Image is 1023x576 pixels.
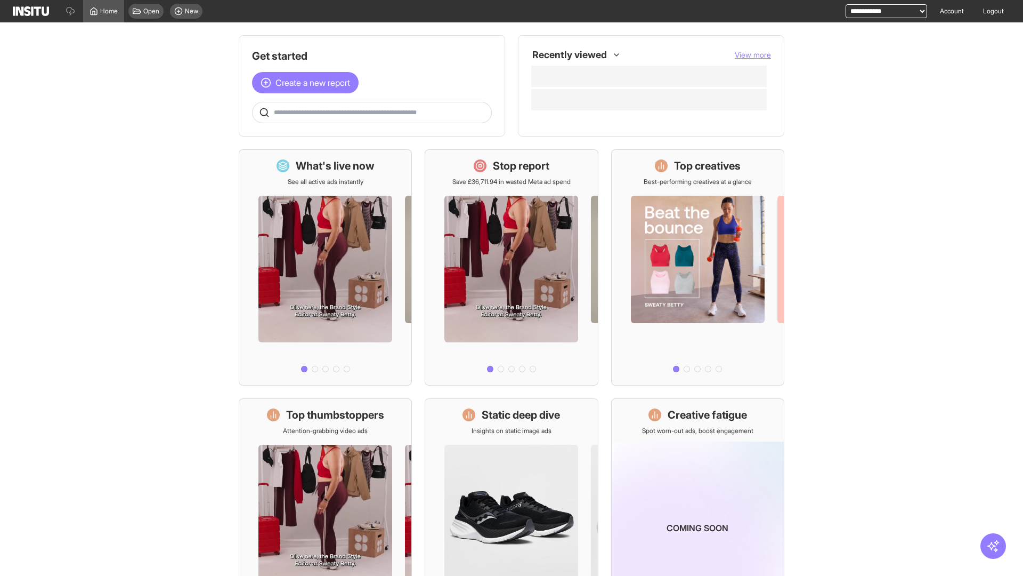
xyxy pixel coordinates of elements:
[482,407,560,422] h1: Static deep dive
[611,149,784,386] a: Top creativesBest-performing creatives at a glance
[252,72,359,93] button: Create a new report
[425,149,598,386] a: Stop reportSave £36,711.94 in wasted Meta ad spend
[472,427,551,435] p: Insights on static image ads
[286,407,384,422] h1: Top thumbstoppers
[252,49,492,63] h1: Get started
[185,7,198,15] span: New
[275,76,350,89] span: Create a new report
[283,427,368,435] p: Attention-grabbing video ads
[735,50,771,59] span: View more
[239,149,412,386] a: What's live nowSee all active ads instantly
[296,158,375,173] h1: What's live now
[100,7,118,15] span: Home
[288,178,363,186] p: See all active ads instantly
[735,50,771,60] button: View more
[143,7,159,15] span: Open
[674,158,741,173] h1: Top creatives
[13,6,49,16] img: Logo
[493,158,549,173] h1: Stop report
[644,178,752,186] p: Best-performing creatives at a glance
[452,178,571,186] p: Save £36,711.94 in wasted Meta ad spend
